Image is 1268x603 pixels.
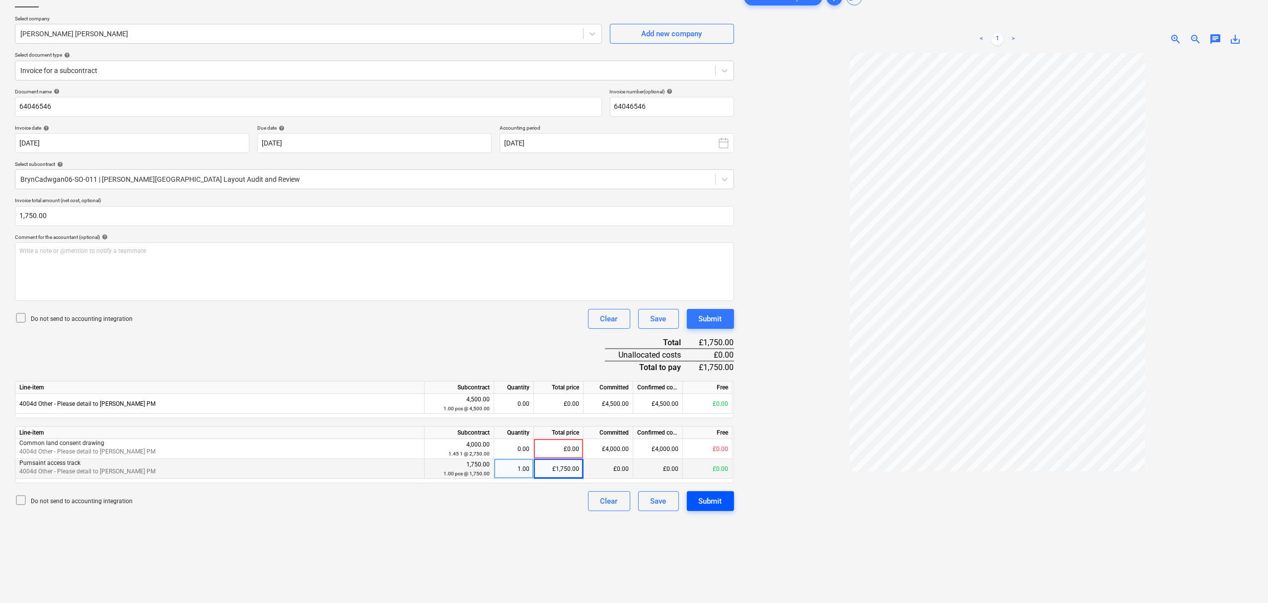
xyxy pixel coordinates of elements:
[683,427,733,439] div: Free
[19,400,155,407] span: 4004d Other - Please detail to Galileo PM
[584,394,633,414] div: £4,500.00
[534,394,584,414] div: £0.00
[15,15,602,24] p: Select company
[588,491,630,511] button: Clear
[683,394,733,414] div: £0.00
[699,495,722,508] div: Submit
[683,381,733,394] div: Free
[498,459,529,479] div: 1.00
[610,97,734,117] input: Invoice number
[638,491,679,511] button: Save
[633,381,683,394] div: Confirmed costs
[687,491,734,511] button: Submit
[1007,33,1019,45] a: Next page
[584,381,633,394] div: Committed
[605,349,697,361] div: Unallocated costs
[975,33,987,45] a: Previous page
[15,381,425,394] div: Line-item
[584,427,633,439] div: Committed
[15,125,249,131] div: Invoice date
[31,315,133,323] p: Do not send to accounting integration
[19,448,155,455] span: 4004d Other - Please detail to Galileo PM
[600,495,618,508] div: Clear
[588,309,630,329] button: Clear
[425,381,494,394] div: Subcontract
[584,459,633,479] div: £0.00
[19,440,104,447] span: Common land consent drawing
[1170,33,1182,45] span: zoom_in
[633,439,683,459] div: £4,000.00
[605,361,697,373] div: Total to pay
[429,440,490,458] div: 4,000.00
[584,439,633,459] div: £4,000.00
[500,133,734,153] button: [DATE]
[15,234,734,240] div: Comment for the accountant (optional)
[257,133,492,153] input: Due date not specified
[15,52,734,58] div: Select document type
[1229,33,1241,45] span: save_alt
[683,439,733,459] div: £0.00
[15,161,734,167] div: Select subcontract
[651,495,667,508] div: Save
[31,497,133,506] p: Do not send to accounting integration
[534,427,584,439] div: Total price
[633,459,683,479] div: £0.00
[991,33,1003,45] a: Page 1 is your current page
[605,337,697,349] div: Total
[15,197,734,206] p: Invoice total amount (net cost, optional)
[19,468,155,475] span: 4004d Other - Please detail to Galileo PM
[697,337,734,349] div: £1,750.00
[642,27,702,40] div: Add new company
[699,312,722,325] div: Submit
[100,234,108,240] span: help
[687,309,734,329] button: Submit
[610,24,734,44] button: Add new company
[15,88,602,95] div: Document name
[52,88,60,94] span: help
[15,133,249,153] input: Invoice date not specified
[425,427,494,439] div: Subcontract
[55,161,63,167] span: help
[697,349,734,361] div: £0.00
[1209,33,1221,45] span: chat
[683,459,733,479] div: £0.00
[494,381,534,394] div: Quantity
[15,206,734,226] input: Invoice total amount (net cost, optional)
[1190,33,1201,45] span: zoom_out
[257,125,492,131] div: Due date
[444,471,490,476] small: 1.00 pcs @ 1,750.00
[498,439,529,459] div: 0.00
[633,427,683,439] div: Confirmed costs
[600,312,618,325] div: Clear
[444,406,490,411] small: 1.00 pcs @ 4,500.00
[429,460,490,478] div: 1,750.00
[610,88,734,95] div: Invoice number (optional)
[41,125,49,131] span: help
[534,459,584,479] div: £1,750.00
[494,427,534,439] div: Quantity
[448,451,490,456] small: 1.45 1 @ 2,750.00
[500,125,734,133] p: Accounting period
[534,381,584,394] div: Total price
[651,312,667,325] div: Save
[638,309,679,329] button: Save
[534,439,584,459] div: £0.00
[429,395,490,413] div: 4,500.00
[15,427,425,439] div: Line-item
[15,97,602,117] input: Document name
[665,88,673,94] span: help
[697,361,734,373] div: £1,750.00
[19,459,80,466] span: Pumsaint access track
[277,125,285,131] span: help
[1218,555,1268,603] iframe: Chat Widget
[62,52,70,58] span: help
[633,394,683,414] div: £4,500.00
[498,394,529,414] div: 0.00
